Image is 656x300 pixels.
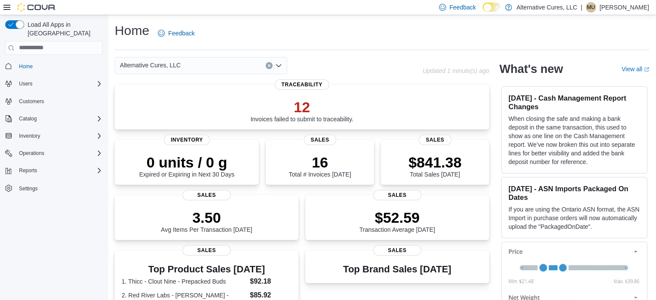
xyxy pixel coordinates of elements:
[600,2,649,13] p: [PERSON_NAME]
[16,148,103,158] span: Operations
[120,60,181,70] span: Alternative Cures, LLC
[139,154,235,171] p: 0 units / 0 g
[16,131,103,141] span: Inventory
[2,113,106,125] button: Catalog
[2,78,106,90] button: Users
[483,3,501,12] input: Dark Mode
[508,94,640,111] h3: [DATE] - Cash Management Report Changes
[16,183,103,193] span: Settings
[508,114,640,166] p: When closing the safe and making a bank deposit in the same transaction, this used to show as one...
[408,154,461,171] p: $841.38
[16,183,41,194] a: Settings
[5,57,103,217] nav: Complex example
[304,135,336,145] span: Sales
[423,67,489,74] p: Updated 1 minute(s) ago
[2,147,106,159] button: Operations
[19,80,32,87] span: Users
[581,2,582,13] p: |
[274,79,329,90] span: Traceability
[499,62,563,76] h2: What's new
[182,190,231,200] span: Sales
[2,130,106,142] button: Inventory
[164,135,210,145] span: Inventory
[2,182,106,194] button: Settings
[516,2,577,13] p: Alternative Cures, LLC
[16,61,103,72] span: Home
[19,63,33,70] span: Home
[2,164,106,177] button: Reports
[16,165,41,176] button: Reports
[508,184,640,202] h3: [DATE] - ASN Imports Packaged On Dates
[359,209,435,233] div: Transaction Average [DATE]
[251,98,354,116] p: 12
[154,25,198,42] a: Feedback
[16,148,48,158] button: Operations
[19,150,44,157] span: Operations
[19,115,37,122] span: Catalog
[122,264,292,275] h3: Top Product Sales [DATE]
[449,3,476,12] span: Feedback
[16,96,103,107] span: Customers
[2,60,106,73] button: Home
[115,22,149,39] h1: Home
[16,114,103,124] span: Catalog
[587,2,595,13] span: MU
[16,131,44,141] button: Inventory
[508,205,640,231] p: If you are using the Ontario ASN format, the ASN Import in purchase orders will now automatically...
[19,167,37,174] span: Reports
[419,135,451,145] span: Sales
[289,154,351,178] div: Total # Invoices [DATE]
[621,66,649,73] a: View allExternal link
[16,79,36,89] button: Users
[161,209,252,226] p: 3.50
[16,96,47,107] a: Customers
[644,67,649,72] svg: External link
[161,209,252,233] div: Avg Items Per Transaction [DATE]
[266,62,273,69] button: Clear input
[19,133,40,139] span: Inventory
[19,185,38,192] span: Settings
[19,98,44,105] span: Customers
[16,114,40,124] button: Catalog
[17,3,56,12] img: Cova
[289,154,351,171] p: 16
[24,20,103,38] span: Load All Apps in [GEOGRAPHIC_DATA]
[16,61,36,72] a: Home
[16,165,103,176] span: Reports
[250,276,291,287] dd: $92.18
[586,2,596,13] div: Morgan Underhill
[275,62,282,69] button: Open list of options
[251,98,354,123] div: Invoices failed to submit to traceability.
[139,154,235,178] div: Expired or Expiring in Next 30 Days
[359,209,435,226] p: $52.59
[373,245,421,256] span: Sales
[16,79,103,89] span: Users
[2,95,106,107] button: Customers
[168,29,195,38] span: Feedback
[182,245,231,256] span: Sales
[408,154,461,178] div: Total Sales [DATE]
[373,190,421,200] span: Sales
[122,277,246,286] dt: 1. Thicc - Clout Nine - Prepacked Buds
[343,264,452,275] h3: Top Brand Sales [DATE]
